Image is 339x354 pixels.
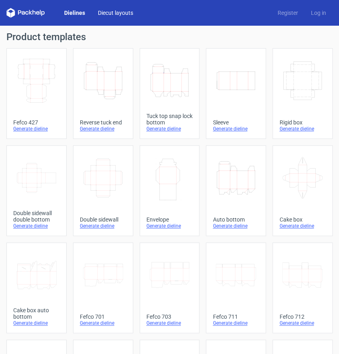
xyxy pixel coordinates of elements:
[13,126,60,132] div: Generate dieline
[6,48,67,139] a: Fefco 427Generate dieline
[206,242,266,333] a: Fefco 711Generate dieline
[272,145,333,236] a: Cake boxGenerate dieline
[271,9,304,17] a: Register
[80,216,126,223] div: Double sidewall
[146,320,193,326] div: Generate dieline
[13,307,60,320] div: Cake box auto bottom
[13,210,60,223] div: Double sidewall double bottom
[13,223,60,229] div: Generate dieline
[279,216,326,223] div: Cake box
[272,242,333,333] a: Fefco 712Generate dieline
[206,48,266,139] a: SleeveGenerate dieline
[6,145,67,236] a: Double sidewall double bottomGenerate dieline
[279,126,326,132] div: Generate dieline
[213,320,259,326] div: Generate dieline
[146,313,193,320] div: Fefco 703
[146,113,193,126] div: Tuck top snap lock bottom
[73,145,133,236] a: Double sidewallGenerate dieline
[80,126,126,132] div: Generate dieline
[80,119,126,126] div: Reverse tuck end
[279,223,326,229] div: Generate dieline
[213,126,259,132] div: Generate dieline
[146,223,193,229] div: Generate dieline
[304,9,333,17] a: Log in
[6,242,67,333] a: Cake box auto bottomGenerate dieline
[80,223,126,229] div: Generate dieline
[140,242,200,333] a: Fefco 703Generate dieline
[146,216,193,223] div: Envelope
[140,48,200,139] a: Tuck top snap lock bottomGenerate dieline
[213,216,259,223] div: Auto bottom
[213,119,259,126] div: Sleeve
[73,48,133,139] a: Reverse tuck endGenerate dieline
[140,145,200,236] a: EnvelopeGenerate dieline
[206,145,266,236] a: Auto bottomGenerate dieline
[73,242,133,333] a: Fefco 701Generate dieline
[13,119,60,126] div: Fefco 427
[279,313,326,320] div: Fefco 712
[213,313,259,320] div: Fefco 711
[6,32,333,42] h1: Product templates
[279,119,326,126] div: Rigid box
[213,223,259,229] div: Generate dieline
[58,9,91,17] a: Dielines
[146,126,193,132] div: Generate dieline
[80,320,126,326] div: Generate dieline
[279,320,326,326] div: Generate dieline
[80,313,126,320] div: Fefco 701
[13,320,60,326] div: Generate dieline
[272,48,333,139] a: Rigid boxGenerate dieline
[91,9,140,17] a: Diecut layouts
